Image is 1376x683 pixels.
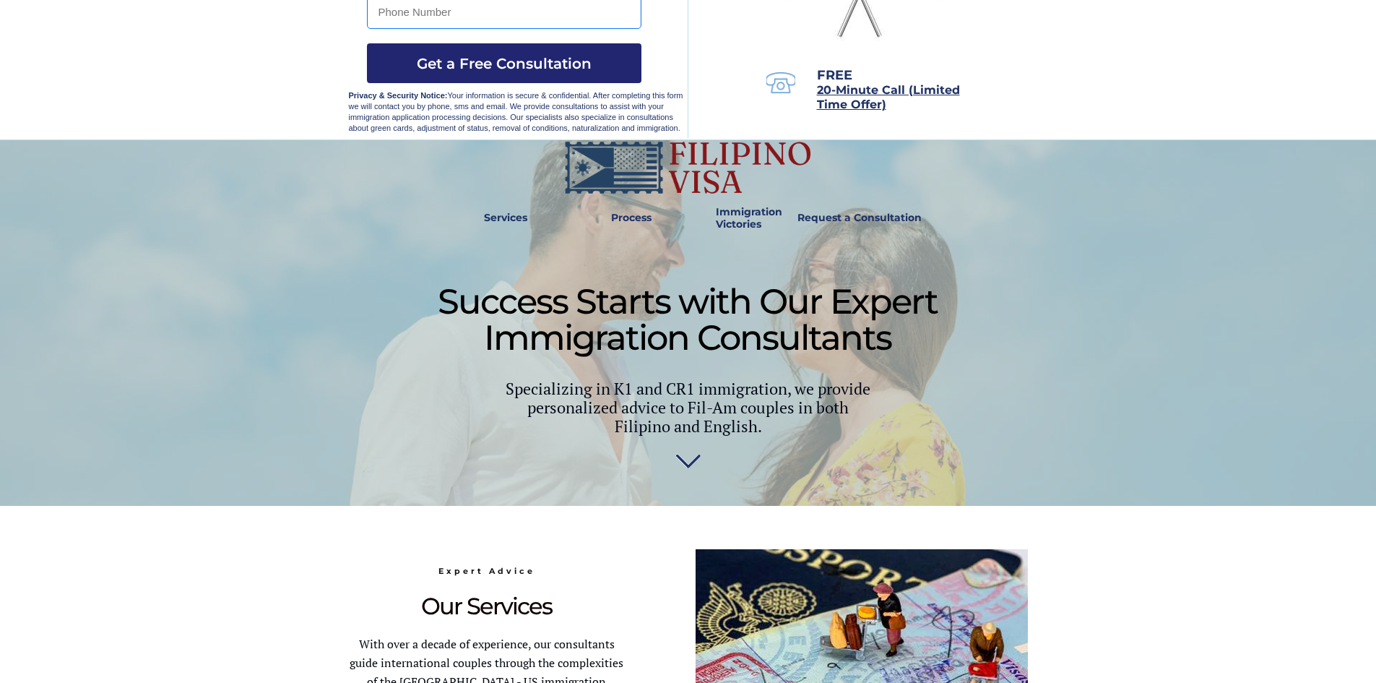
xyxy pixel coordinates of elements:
strong: Services [484,211,527,224]
span: Specializing in K1 and CR1 immigration, we provide personalized advice to Fil-Am couples in both ... [506,378,870,437]
a: Request a Consultation [791,202,928,235]
strong: Request a Consultation [797,211,922,224]
span: Expert Advice [438,566,535,576]
strong: Immigration Victories [716,205,782,231]
span: Success Starts with Our Expert Immigration Consultants [438,280,938,358]
span: FREE [817,67,852,83]
strong: Privacy & Security Notice: [349,91,448,100]
span: Get a Free Consultation [367,55,641,72]
a: Process [604,202,659,235]
a: Services [475,202,537,235]
span: Your information is secure & confidential. After completing this form we will contact you by phon... [349,91,683,132]
strong: Process [611,211,652,224]
button: Get a Free Consultation [367,43,641,83]
a: Immigration Victories [710,202,758,235]
span: 20-Minute Call (Limited Time Offer) [817,83,960,111]
a: 20-Minute Call (Limited Time Offer) [817,85,960,111]
span: Our Services [421,592,552,620]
